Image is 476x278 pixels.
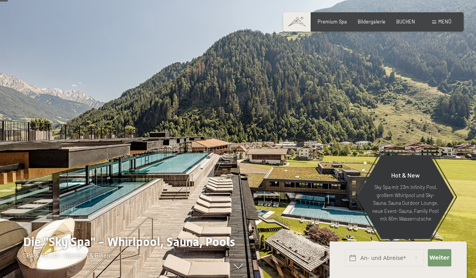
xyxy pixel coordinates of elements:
[396,18,415,25] a: BUCHEN
[428,249,452,266] button: Weiter
[438,18,451,25] span: Menü
[357,155,454,239] a: Hot & New Sky Spa mit 23m Infinity Pool, großem Whirlpool und Sky-Sauna, Sauna Outdoor Lounge, ne...
[429,254,449,262] span: Weiter
[318,18,347,25] a: Premium Spa
[372,183,439,223] p: Sky Spa mit 23m Infinity Pool, großem Whirlpool und Sky-Sauna, Sauna Outdoor Lounge, neue Event-S...
[358,18,385,25] a: Bildergalerie
[391,171,420,179] span: Hot & New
